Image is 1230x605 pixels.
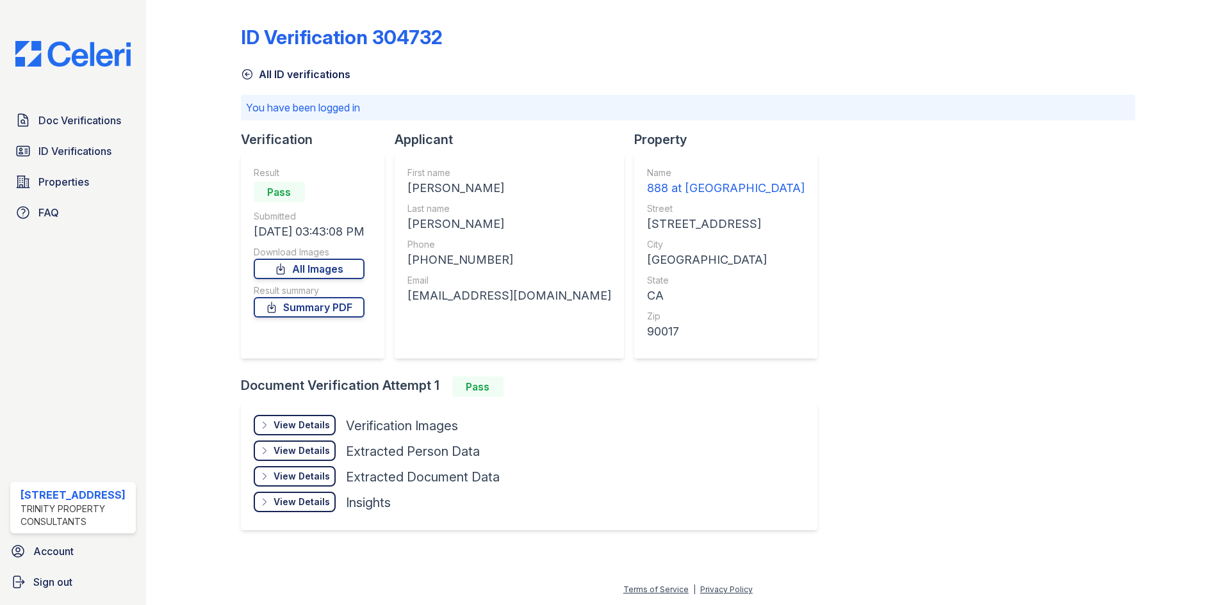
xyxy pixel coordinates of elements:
p: You have been logged in [246,100,1130,115]
div: [DATE] 03:43:08 PM [254,223,365,241]
a: All ID verifications [241,67,350,82]
div: ID Verification 304732 [241,26,443,49]
a: ID Verifications [10,138,136,164]
div: Property [634,131,828,149]
div: | [693,585,696,594]
div: 90017 [647,323,805,341]
a: Terms of Service [623,585,689,594]
span: Account [33,544,74,559]
div: [GEOGRAPHIC_DATA] [647,251,805,269]
div: Result summary [254,284,365,297]
div: Pass [452,376,504,397]
span: Doc Verifications [38,113,121,128]
span: FAQ [38,205,59,220]
div: CA [647,287,805,305]
div: Result [254,166,365,179]
div: [STREET_ADDRESS] [20,487,131,503]
a: Doc Verifications [10,108,136,133]
div: 888 at [GEOGRAPHIC_DATA] [647,179,805,197]
div: State [647,274,805,287]
a: Properties [10,169,136,195]
div: Verification Images [346,417,458,435]
div: Document Verification Attempt 1 [241,376,828,397]
a: Privacy Policy [700,585,753,594]
div: View Details [274,496,330,508]
div: Applicant [395,131,634,149]
div: View Details [274,419,330,432]
div: Extracted Document Data [346,468,500,486]
a: All Images [254,259,365,279]
a: Summary PDF [254,297,365,318]
span: Sign out [33,574,72,590]
img: CE_Logo_Blue-a8612792a0a2168367f1c8372b55b34899dd931a85d93a1a3d3e32e68fde9ad4.png [5,41,141,67]
div: Pass [254,182,305,202]
div: Trinity Property Consultants [20,503,131,528]
a: Account [5,538,141,564]
div: [PERSON_NAME] [407,215,611,233]
div: Street [647,202,805,215]
div: Zip [647,310,805,323]
div: [PHONE_NUMBER] [407,251,611,269]
div: Email [407,274,611,287]
div: Name [647,166,805,179]
div: Phone [407,238,611,251]
div: City [647,238,805,251]
a: Sign out [5,569,141,595]
div: [STREET_ADDRESS] [647,215,805,233]
div: [PERSON_NAME] [407,179,611,197]
div: [EMAIL_ADDRESS][DOMAIN_NAME] [407,287,611,305]
div: Submitted [254,210,365,223]
div: First name [407,166,611,179]
span: ID Verifications [38,143,111,159]
span: Properties [38,174,89,190]
div: Insights [346,494,391,512]
div: Download Images [254,246,365,259]
div: View Details [274,444,330,457]
div: View Details [274,470,330,483]
div: Verification [241,131,395,149]
a: Name 888 at [GEOGRAPHIC_DATA] [647,166,805,197]
div: Extracted Person Data [346,442,480,460]
div: Last name [407,202,611,215]
a: FAQ [10,200,136,225]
